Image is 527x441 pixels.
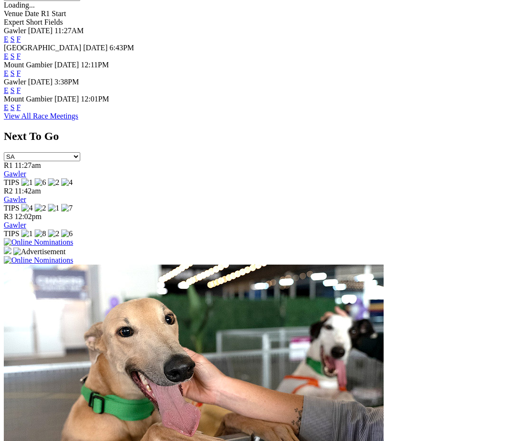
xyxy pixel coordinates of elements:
[48,204,59,212] img: 1
[28,78,53,86] span: [DATE]
[4,230,19,238] span: TIPS
[4,212,13,220] span: R3
[35,178,46,187] img: 6
[17,69,21,77] a: F
[4,170,26,178] a: Gawler
[55,95,79,103] span: [DATE]
[15,161,41,169] span: 11:27am
[4,161,13,169] span: R1
[55,27,84,35] span: 11:27AM
[4,130,523,143] h2: Next To Go
[35,230,46,238] img: 8
[4,69,9,77] a: E
[4,78,26,86] span: Gawler
[4,35,9,43] a: E
[81,61,109,69] span: 12:11PM
[4,256,73,265] img: Online Nominations
[15,212,42,220] span: 12:02pm
[4,27,26,35] span: Gawler
[83,44,108,52] span: [DATE]
[4,221,26,229] a: Gawler
[17,86,21,94] a: F
[61,230,73,238] img: 6
[44,18,63,26] span: Fields
[26,18,43,26] span: Short
[4,95,53,103] span: Mount Gambier
[10,52,15,60] a: S
[35,204,46,212] img: 2
[4,247,11,254] img: 15187_Greyhounds_GreysPlayCentral_Resize_SA_WebsiteBanner_300x115_2025.jpg
[4,86,9,94] a: E
[4,238,73,247] img: Online Nominations
[17,103,21,111] a: F
[48,230,59,238] img: 2
[28,27,53,35] span: [DATE]
[21,204,33,212] img: 4
[61,178,73,187] img: 4
[10,35,15,43] a: S
[13,248,66,256] img: Advertisement
[4,103,9,111] a: E
[17,35,21,43] a: F
[15,187,41,195] span: 11:42am
[55,78,79,86] span: 3:38PM
[110,44,134,52] span: 6:43PM
[10,86,15,94] a: S
[4,61,53,69] span: Mount Gambier
[4,52,9,60] a: E
[21,230,33,238] img: 1
[4,112,78,120] a: View All Race Meetings
[4,44,81,52] span: [GEOGRAPHIC_DATA]
[41,9,66,18] span: R1 Start
[4,18,24,26] span: Expert
[17,52,21,60] a: F
[21,178,33,187] img: 1
[10,103,15,111] a: S
[48,178,59,187] img: 2
[4,178,19,186] span: TIPS
[25,9,39,18] span: Date
[4,187,13,195] span: R2
[4,9,23,18] span: Venue
[10,69,15,77] a: S
[55,61,79,69] span: [DATE]
[81,95,109,103] span: 12:01PM
[61,204,73,212] img: 7
[4,204,19,212] span: TIPS
[4,1,35,9] span: Loading...
[4,195,26,203] a: Gawler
